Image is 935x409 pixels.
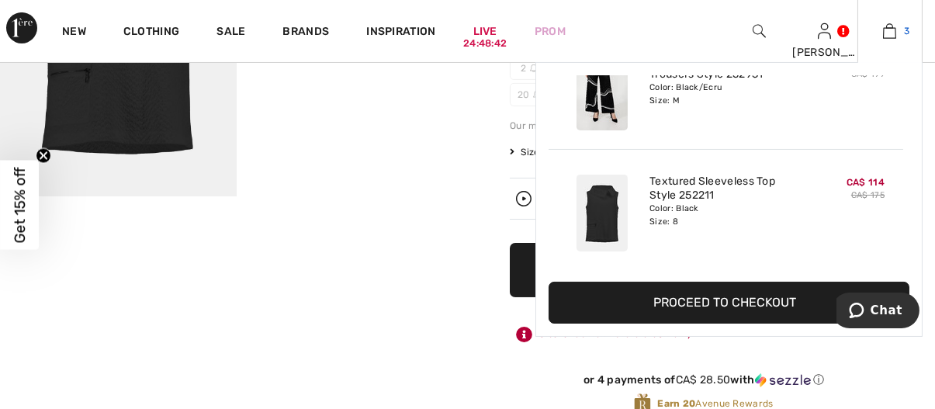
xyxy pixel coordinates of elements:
button: Close teaser [36,147,51,163]
img: My Info [818,22,831,40]
img: ring-m.svg [533,91,541,99]
div: [PERSON_NAME] [792,44,856,61]
a: Brands [283,25,330,41]
img: ring-m.svg [530,64,538,72]
div: or 4 payments of with [510,373,898,387]
span: CA$ 28.50 [676,373,731,386]
img: Textured Sleeveless Top Style 252211 [577,175,628,251]
a: Sale [216,25,245,41]
span: 2 [510,57,549,80]
div: Color: Black Size: 8 [649,203,802,227]
a: Prom [535,23,566,40]
strong: Earn 20 [657,398,695,409]
a: Live24:48:42 [473,23,497,40]
span: CA$ 114 [847,177,885,188]
a: New [62,25,86,41]
img: High-Waisted Abstract Trousers Style 252931 [577,54,628,130]
span: 20 [510,83,549,106]
button: Add to Bag [510,243,898,297]
div: Clearance item. Store credit only. [510,321,898,348]
div: Color: Black/Ecru Size: M [649,81,802,106]
s: CA$ 199 [851,69,885,79]
a: 3 [858,22,922,40]
iframe: Opens a widget where you can chat to one of our agents [836,293,919,331]
span: 3 [904,24,909,38]
a: Clothing [123,25,179,41]
s: CA$ 175 [851,190,885,200]
span: Get 15% off [11,167,29,243]
div: 24:48:42 [463,36,507,51]
span: Inspiration [366,25,435,41]
img: Sezzle [755,373,811,387]
img: 1ère Avenue [6,12,37,43]
a: Sign In [818,23,831,38]
a: Textured Sleeveless Top Style 252211 [649,175,802,203]
img: My Bag [883,22,896,40]
img: Watch the replay [516,191,532,206]
button: Proceed to Checkout [549,282,909,324]
img: search the website [753,22,766,40]
div: Our model is 5'9"/175 cm and wears a size 6. [510,119,898,133]
div: or 4 payments ofCA$ 28.50withSezzle Click to learn more about Sezzle [510,373,898,393]
span: Size Guide [510,145,568,159]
